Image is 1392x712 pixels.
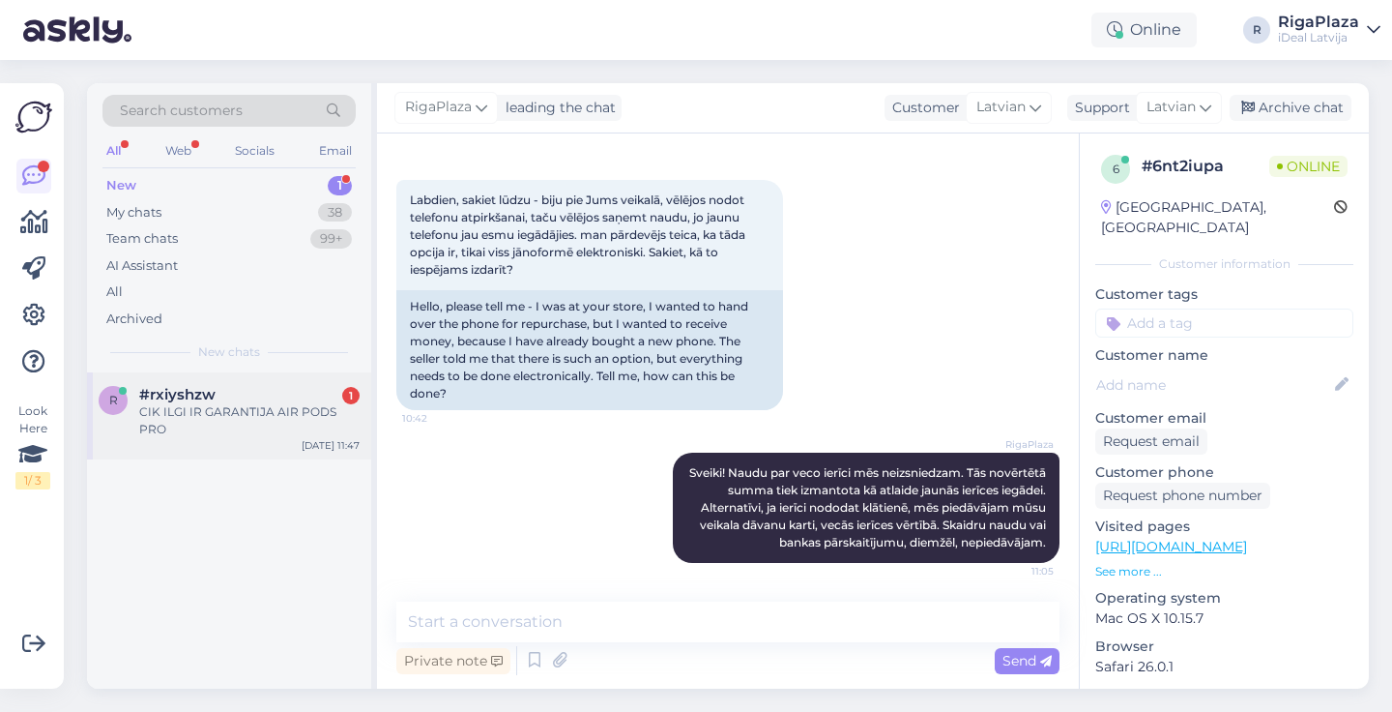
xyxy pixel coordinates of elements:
[1278,30,1359,45] div: iDeal Latvija
[1095,517,1353,537] p: Visited pages
[161,138,195,163] div: Web
[109,393,118,407] span: r
[396,290,783,410] div: Hello, please tell me - I was at your store, I wanted to hand over the phone for repurchase, but ...
[981,437,1054,452] span: RigaPlaza
[1113,162,1119,176] span: 6
[310,229,352,249] div: 99+
[120,101,243,121] span: Search customers
[1269,156,1348,177] span: Online
[402,411,475,426] span: 10:42
[106,176,136,195] div: New
[410,193,748,277] span: Labdien, sakiet lūdzu - biju pie Jums veikalā, vēlējos nodot telefonu atpirkšanai, taču vēlējos s...
[689,465,1049,549] span: Sveiki! Naudu par veco ierīci mēs neizsniedzam. Tās novērtētā summa tiek izmantota kā atlaide jau...
[1095,309,1353,338] input: Add a tag
[1146,97,1196,118] span: Latvian
[1096,374,1331,396] input: Add name
[1095,255,1353,273] div: Customer information
[106,282,123,302] div: All
[1278,15,1359,30] div: RigaPlaza
[976,97,1026,118] span: Latvian
[1095,462,1353,483] p: Customer phone
[1095,408,1353,429] p: Customer email
[315,138,356,163] div: Email
[15,472,50,489] div: 1 / 3
[198,343,260,361] span: New chats
[102,138,125,163] div: All
[1067,98,1130,118] div: Support
[1095,284,1353,305] p: Customer tags
[498,98,616,118] div: leading the chat
[1101,197,1334,238] div: [GEOGRAPHIC_DATA], [GEOGRAPHIC_DATA]
[106,256,178,276] div: AI Assistant
[106,203,161,222] div: My chats
[302,438,360,453] div: [DATE] 11:47
[1095,345,1353,366] p: Customer name
[1243,16,1270,44] div: R
[1095,608,1353,629] p: Mac OS X 10.15.7
[396,648,510,674] div: Private note
[1142,155,1269,178] div: # 6nt2iupa
[139,403,360,438] div: CIK ILGI IR GARANTIJA AIR PODS PRO
[231,138,278,163] div: Socials
[15,99,52,135] img: Askly Logo
[981,564,1054,578] span: 11:05
[405,97,472,118] span: RigaPlaza
[1095,538,1247,555] a: [URL][DOMAIN_NAME]
[342,387,360,404] div: 1
[1095,588,1353,608] p: Operating system
[1095,563,1353,580] p: See more ...
[1278,15,1380,45] a: RigaPlazaiDeal Latvija
[106,229,178,249] div: Team chats
[328,176,352,195] div: 1
[1230,95,1351,121] div: Archive chat
[139,386,216,403] span: #rxiyshzw
[1002,652,1052,669] span: Send
[1091,13,1197,47] div: Online
[884,98,960,118] div: Customer
[1095,657,1353,677] p: Safari 26.0.1
[1095,483,1270,509] div: Request phone number
[1095,429,1207,455] div: Request email
[15,402,50,489] div: Look Here
[106,310,162,329] div: Archived
[318,203,352,222] div: 38
[1095,637,1353,657] p: Browser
